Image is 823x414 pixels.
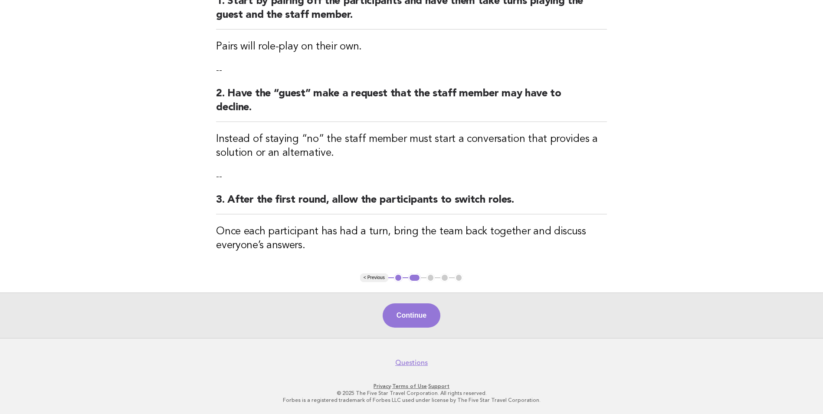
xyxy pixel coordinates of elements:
button: < Previous [360,273,388,282]
h2: 2. Have the “guest” make a request that the staff member may have to decline. [216,87,607,122]
a: Terms of Use [392,383,427,389]
button: 2 [408,273,421,282]
a: Privacy [374,383,391,389]
a: Questions [395,358,428,367]
p: Forbes is a registered trademark of Forbes LLC used under license by The Five Star Travel Corpora... [146,397,677,404]
h3: Once each participant has had a turn, bring the team back together and discuss everyone’s answers. [216,225,607,253]
p: © 2025 The Five Star Travel Corporation. All rights reserved. [146,390,677,397]
p: -- [216,171,607,183]
a: Support [428,383,449,389]
p: -- [216,64,607,76]
button: 1 [394,273,403,282]
h3: Instead of staying “no” the staff member must start a conversation that provides a solution or an... [216,132,607,160]
h3: Pairs will role-play on their own. [216,40,607,54]
h2: 3. After the first round, allow the participants to switch roles. [216,193,607,214]
button: Continue [383,303,440,328]
p: · · [146,383,677,390]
